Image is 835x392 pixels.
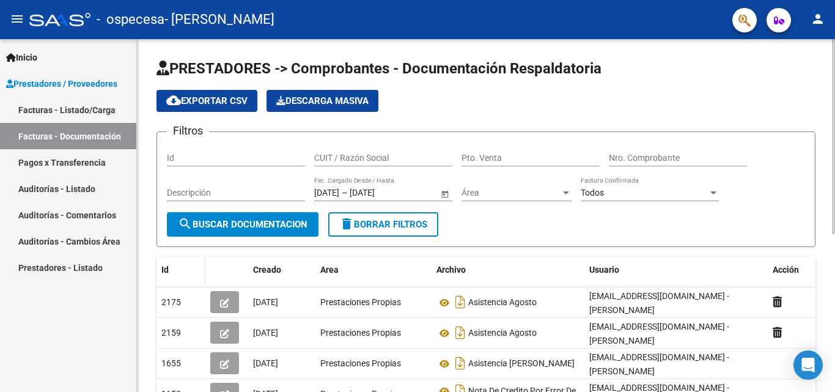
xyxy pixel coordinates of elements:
app-download-masive: Descarga masiva de comprobantes (adjuntos) [267,90,378,112]
datatable-header-cell: Acción [768,257,829,283]
span: Prestaciones Propias [320,297,401,307]
span: Asistencia [PERSON_NAME] [468,359,575,369]
span: 1655 [161,358,181,368]
mat-icon: delete [339,216,354,231]
span: Creado [253,265,281,275]
span: [EMAIL_ADDRESS][DOMAIN_NAME] - [PERSON_NAME] [589,352,729,376]
button: Buscar Documentacion [167,212,318,237]
button: Open calendar [438,187,451,200]
input: Fecha inicio [314,188,339,198]
div: Open Intercom Messenger [793,350,823,380]
i: Descargar documento [452,292,468,312]
h3: Filtros [167,122,209,139]
span: Acción [773,265,799,275]
span: - ospecesa [97,6,164,33]
datatable-header-cell: Id [156,257,205,283]
span: [EMAIL_ADDRESS][DOMAIN_NAME] - [PERSON_NAME] [589,322,729,346]
span: – [342,188,347,198]
mat-icon: person [811,12,825,26]
span: Prestaciones Propias [320,358,401,368]
span: Prestaciones Propias [320,328,401,338]
span: Asistencia Agosto [468,328,537,338]
mat-icon: menu [10,12,24,26]
span: Descarga Masiva [276,95,369,106]
span: Exportar CSV [166,95,248,106]
datatable-header-cell: Area [315,257,432,283]
input: Fecha fin [350,188,410,198]
span: [DATE] [253,358,278,368]
span: Area [320,265,339,275]
span: Asistencia Agosto [468,298,537,308]
span: Todos [581,188,604,198]
span: Borrar Filtros [339,219,427,230]
span: Área [462,188,561,198]
datatable-header-cell: Archivo [432,257,584,283]
span: [DATE] [253,297,278,307]
i: Descargar documento [452,353,468,373]
span: [DATE] [253,328,278,338]
button: Borrar Filtros [328,212,438,237]
i: Descargar documento [452,323,468,342]
button: Exportar CSV [156,90,257,112]
mat-icon: cloud_download [166,93,181,108]
mat-icon: search [178,216,193,231]
span: - [PERSON_NAME] [164,6,274,33]
span: [EMAIL_ADDRESS][DOMAIN_NAME] - [PERSON_NAME] [589,291,729,315]
span: Id [161,265,169,275]
span: Buscar Documentacion [178,219,307,230]
span: Prestadores / Proveedores [6,77,117,91]
span: 2175 [161,297,181,307]
span: Archivo [436,265,466,275]
span: 2159 [161,328,181,338]
datatable-header-cell: Usuario [584,257,768,283]
span: Usuario [589,265,619,275]
datatable-header-cell: Creado [248,257,315,283]
span: Inicio [6,51,37,64]
button: Descarga Masiva [267,90,378,112]
span: PRESTADORES -> Comprobantes - Documentación Respaldatoria [156,60,601,77]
